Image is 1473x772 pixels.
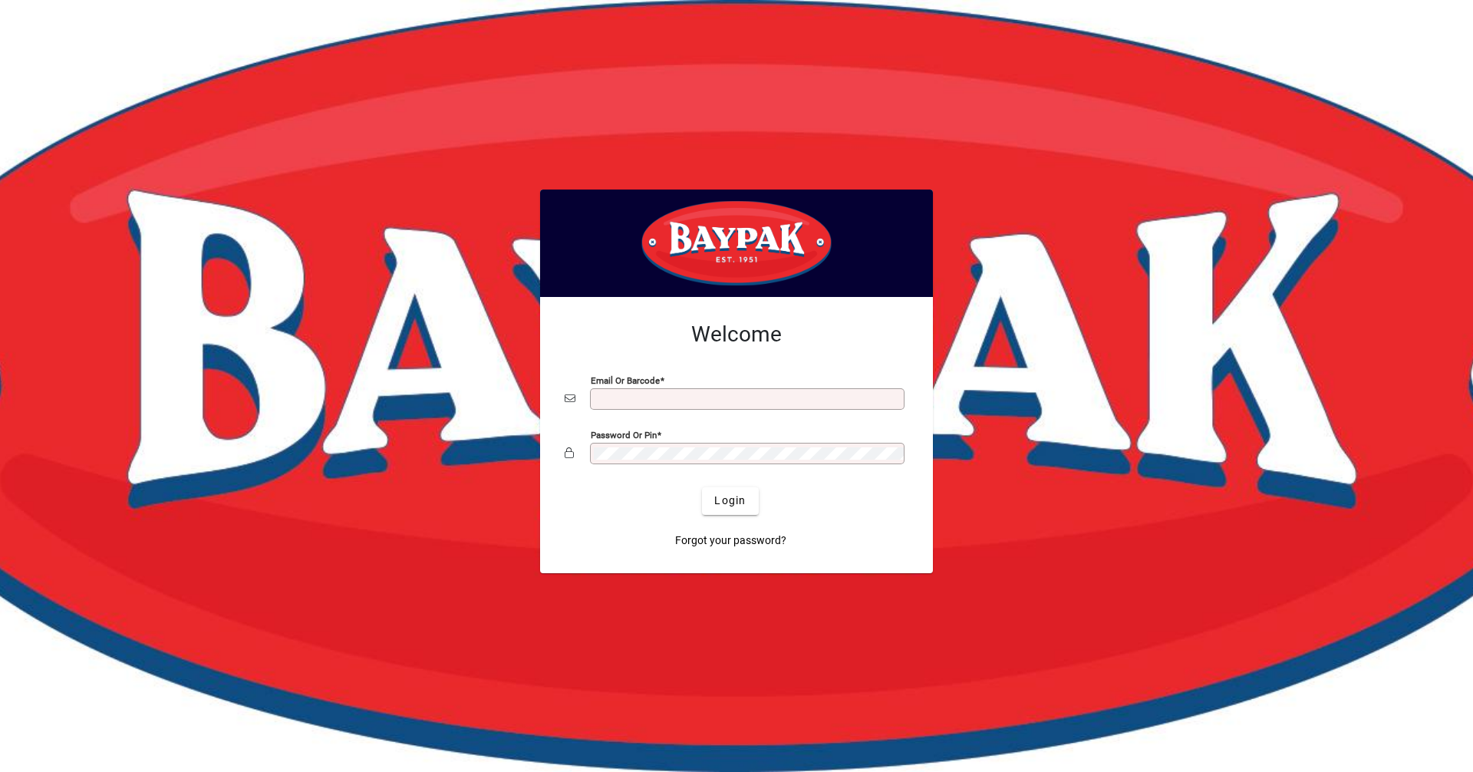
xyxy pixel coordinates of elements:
[565,322,908,348] h2: Welcome
[702,487,758,515] button: Login
[591,374,660,385] mat-label: Email or Barcode
[675,533,786,549] span: Forgot your password?
[714,493,746,509] span: Login
[669,527,793,555] a: Forgot your password?
[591,429,657,440] mat-label: Password or Pin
